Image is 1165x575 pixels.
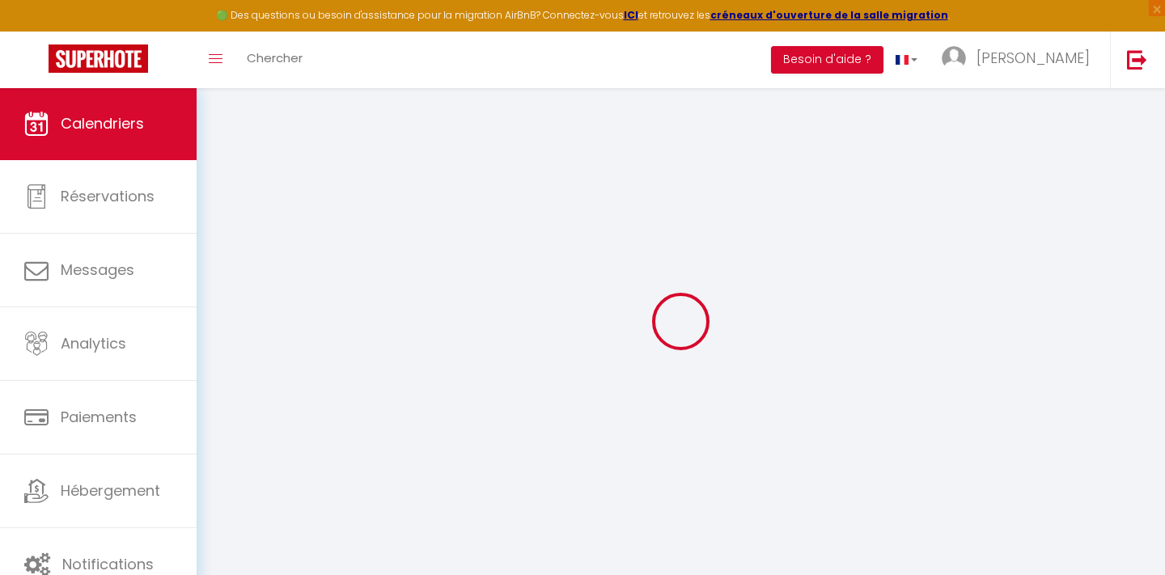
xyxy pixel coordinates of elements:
[61,333,126,353] span: Analytics
[710,8,948,22] a: créneaux d'ouverture de la salle migration
[235,32,315,88] a: Chercher
[1127,49,1147,70] img: logout
[49,44,148,73] img: Super Booking
[247,49,303,66] span: Chercher
[61,113,144,133] span: Calendriers
[1096,502,1153,563] iframe: Chat
[976,48,1090,68] span: [PERSON_NAME]
[61,407,137,427] span: Paiements
[61,260,134,280] span: Messages
[61,186,155,206] span: Réservations
[62,554,154,574] span: Notifications
[771,46,883,74] button: Besoin d'aide ?
[61,480,160,501] span: Hébergement
[624,8,638,22] a: ICI
[930,32,1110,88] a: ... [PERSON_NAME]
[942,46,966,70] img: ...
